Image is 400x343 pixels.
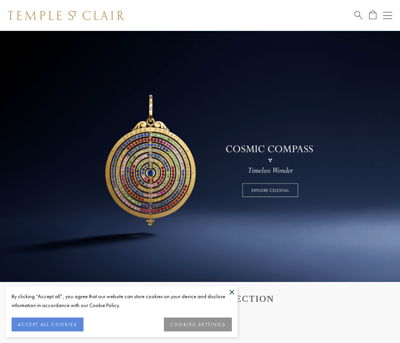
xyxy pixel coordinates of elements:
a: Search [354,10,363,20]
img: Temple St. Clair [8,11,124,20]
button: COOKIES SETTINGS [164,318,232,331]
button: Open navigation [383,11,392,20]
a: Open Shopping Bag [369,10,376,20]
button: ACCEPT ALL COOKIES [12,318,83,331]
div: By clicking “Accept all”, you agree that our website can store cookies on your device and disclos... [12,292,232,310]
